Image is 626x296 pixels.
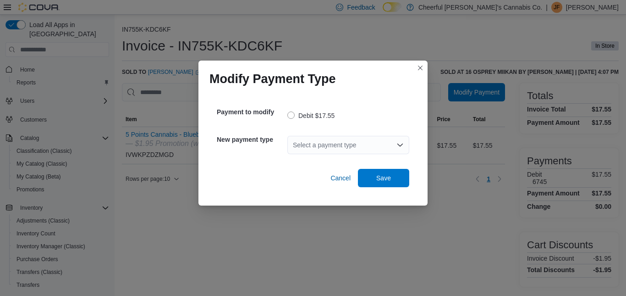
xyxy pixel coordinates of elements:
[396,141,404,149] button: Open list of options
[415,62,426,73] button: Closes this modal window
[327,169,354,187] button: Cancel
[358,169,409,187] button: Save
[287,110,335,121] label: Debit $17.55
[293,140,294,151] input: Accessible screen reader label
[217,103,286,121] h5: Payment to modify
[209,72,336,86] h1: Modify Payment Type
[376,173,391,183] span: Save
[217,130,286,149] h5: New payment type
[330,173,351,183] span: Cancel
